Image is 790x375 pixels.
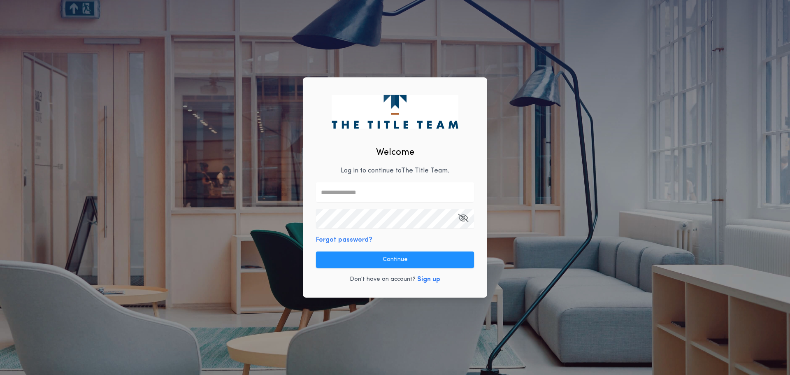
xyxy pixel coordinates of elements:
[350,275,416,284] p: Don't have an account?
[341,166,449,176] p: Log in to continue to The Title Team .
[417,275,440,284] button: Sign up
[316,252,474,268] button: Continue
[376,146,414,159] h2: Welcome
[332,95,458,128] img: logo
[316,235,372,245] button: Forgot password?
